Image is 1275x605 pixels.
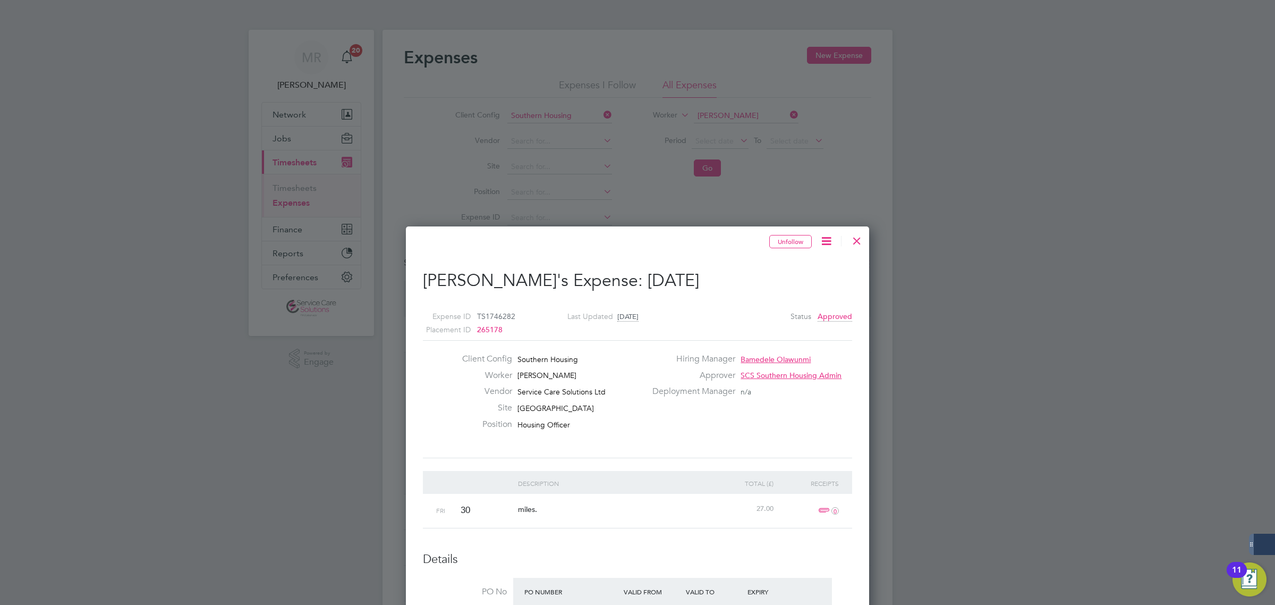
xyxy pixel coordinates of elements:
span: [PERSON_NAME] [517,371,576,380]
span: Housing Officer [517,420,570,430]
span: 30 [461,505,470,516]
label: Worker [454,370,512,381]
div: Valid From [621,582,683,601]
label: Vendor [454,386,512,397]
label: Last Updated [552,310,613,323]
h2: [PERSON_NAME]'s Expense: [423,270,852,292]
div: Receipts [776,471,841,495]
span: 27.00 [756,504,773,513]
span: [DATE] [617,312,639,322]
div: Valid To [683,582,745,601]
span: [DATE] [648,270,699,291]
div: 11 [1232,570,1242,584]
span: Bamedele Olawunmi [741,355,811,364]
button: Unfollow [769,235,812,249]
span: miles. [518,505,537,514]
span: Southern Housing [517,355,578,364]
span: 265178 [477,325,503,334]
div: Total (£) [711,471,776,495]
span: SCS Southern Housing Admin [741,371,841,380]
span: [GEOGRAPHIC_DATA] [517,404,594,413]
label: Position [454,419,512,430]
div: PO Number [522,582,621,601]
label: Approver [646,370,735,381]
label: Expense ID [410,310,471,323]
button: Open Resource Center, 11 new notifications [1232,562,1266,596]
label: PO No [423,586,507,598]
label: Hiring Manager [646,354,735,365]
label: Site [454,402,512,414]
i: 0 [831,507,839,515]
div: Expiry [745,582,807,601]
span: Service Care Solutions Ltd [517,387,606,397]
h3: Details [423,552,852,567]
span: Approved [818,312,852,322]
div: Description [515,471,711,495]
span: Fri [436,506,445,515]
label: Client Config [454,354,512,365]
span: n/a [741,387,751,397]
label: Deployment Manager [646,386,735,397]
label: Placement ID [410,323,471,337]
span: TS1746282 [477,312,515,321]
label: Status [790,310,811,323]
